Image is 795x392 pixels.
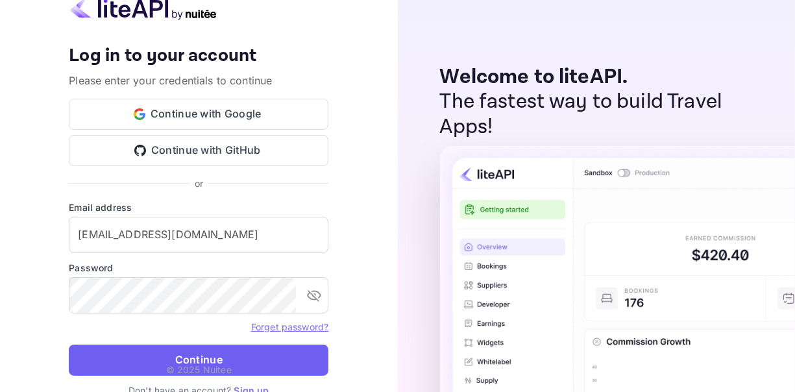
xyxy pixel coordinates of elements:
[69,201,328,214] label: Email address
[251,321,328,332] a: Forget password?
[251,320,328,333] a: Forget password?
[69,217,328,253] input: Enter your email address
[69,345,328,376] button: Continue
[166,363,232,376] p: © 2025 Nuitee
[69,73,328,88] p: Please enter your credentials to continue
[195,177,203,190] p: or
[69,45,328,67] h4: Log in to your account
[440,65,770,90] p: Welcome to liteAPI.
[69,99,328,130] button: Continue with Google
[440,90,770,140] p: The fastest way to build Travel Apps!
[69,135,328,166] button: Continue with GitHub
[69,261,328,275] label: Password
[301,282,327,308] button: toggle password visibility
